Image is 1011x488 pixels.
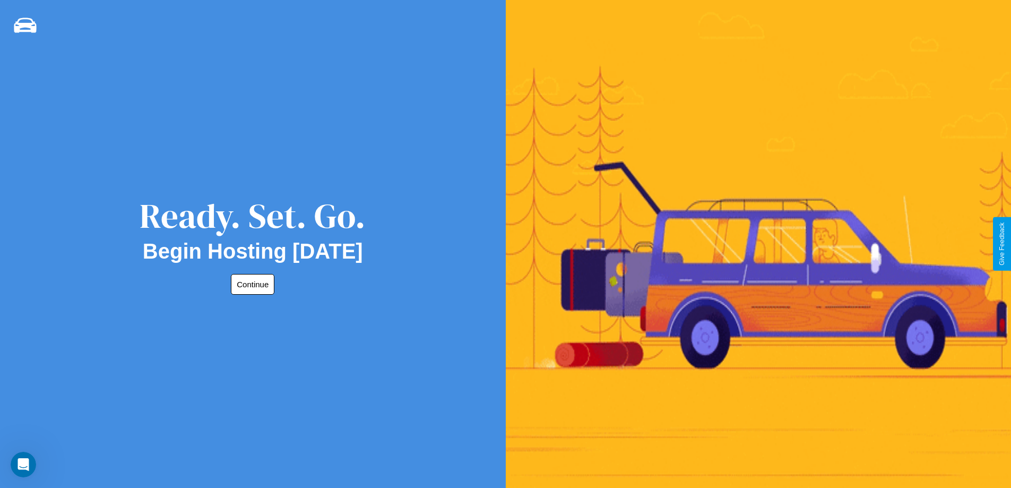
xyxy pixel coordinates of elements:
h2: Begin Hosting [DATE] [143,239,363,263]
div: Give Feedback [998,222,1006,266]
iframe: Intercom live chat [11,452,36,477]
div: Ready. Set. Go. [140,192,366,239]
button: Continue [231,274,274,295]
